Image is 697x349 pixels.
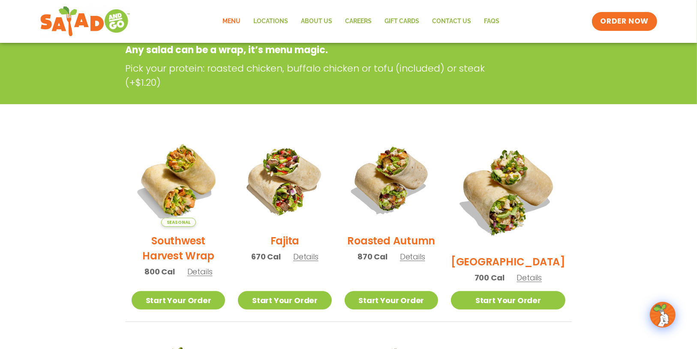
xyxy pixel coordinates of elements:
[187,266,213,277] span: Details
[378,12,426,31] a: GIFT CARDS
[475,272,505,283] span: 700 Cal
[517,272,542,283] span: Details
[293,251,318,262] span: Details
[144,266,175,277] span: 800 Cal
[358,251,388,262] span: 870 Cal
[451,133,565,248] img: Product photo for BBQ Ranch Wrap
[451,254,565,269] h2: [GEOGRAPHIC_DATA]
[251,251,281,262] span: 670 Cal
[592,12,657,31] a: ORDER NOW
[400,251,425,262] span: Details
[345,291,438,310] a: Start Your Order
[132,291,225,310] a: Start Your Order
[132,133,225,227] img: Product photo for Southwest Harvest Wrap
[132,233,225,263] h2: Southwest Harvest Wrap
[238,133,331,227] img: Product photo for Fajita Wrap
[247,12,294,31] a: Locations
[601,16,649,27] span: ORDER NOW
[216,12,247,31] a: Menu
[125,43,503,57] p: Any salad can be a wrap, it’s menu magic.
[451,291,565,310] a: Start Your Order
[345,133,438,227] img: Product photo for Roasted Autumn Wrap
[161,218,196,227] span: Seasonal
[348,233,436,248] h2: Roasted Autumn
[238,291,331,310] a: Start Your Order
[270,233,300,248] h2: Fajita
[651,303,675,327] img: wpChatIcon
[40,4,130,39] img: new-SAG-logo-768×292
[339,12,378,31] a: Careers
[426,12,478,31] a: Contact Us
[478,12,506,31] a: FAQs
[294,12,339,31] a: About Us
[125,61,507,90] p: Pick your protein: roasted chicken, buffalo chicken or tofu (included) or steak (+$1.20)
[216,12,506,31] nav: Menu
